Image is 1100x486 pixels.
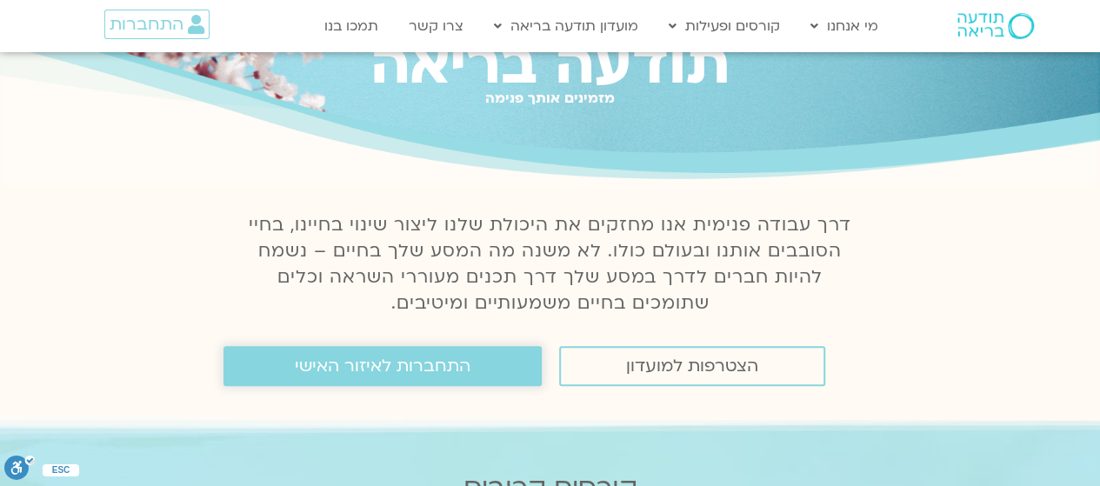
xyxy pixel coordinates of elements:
[400,10,472,43] a: צרו קשר
[626,356,758,376] span: הצטרפות למועדון
[802,10,887,43] a: מי אנחנו
[559,346,825,386] a: הצטרפות למועדון
[239,212,862,316] p: דרך עבודה פנימית אנו מחזקים את היכולת שלנו ליצור שינוי בחיינו, בחיי הסובבים אותנו ובעולם כולו. לא...
[660,10,789,43] a: קורסים ופעילות
[295,356,470,376] span: התחברות לאיזור האישי
[223,346,542,386] a: התחברות לאיזור האישי
[957,13,1034,39] img: תודעה בריאה
[485,10,647,43] a: מועדון תודעה בריאה
[104,10,210,39] a: התחברות
[110,15,183,34] span: התחברות
[316,10,387,43] a: תמכו בנו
